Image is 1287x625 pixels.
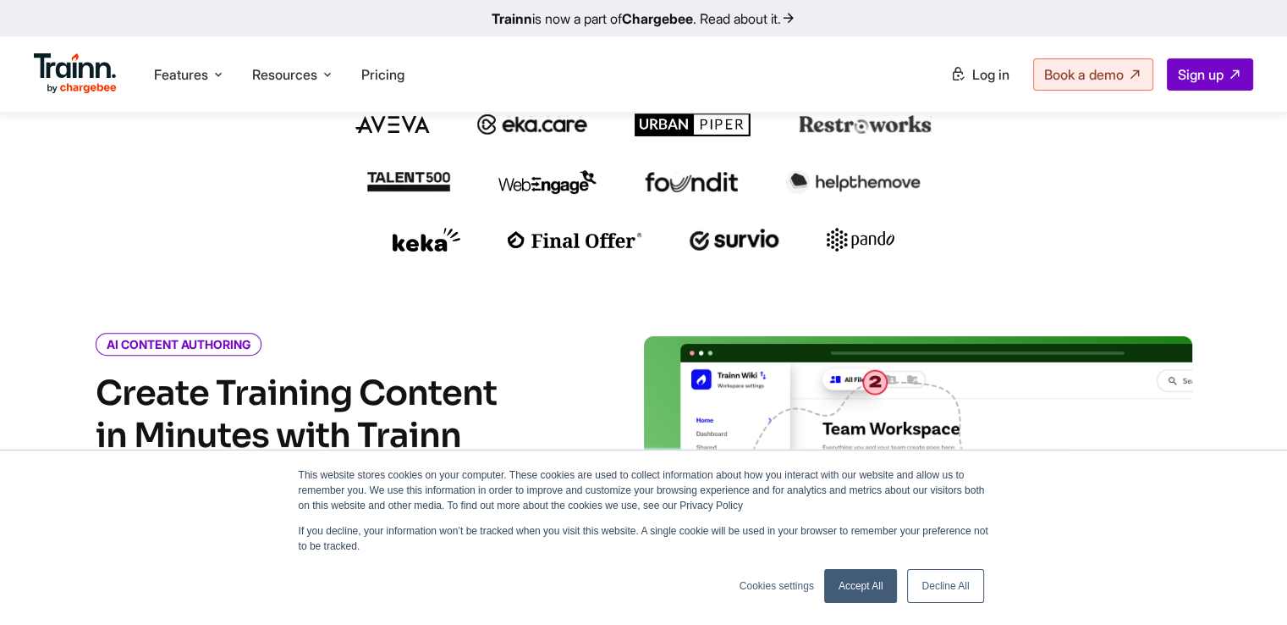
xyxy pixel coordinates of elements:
[786,170,921,194] img: helpthemove logo
[1167,58,1253,91] a: Sign up
[1033,58,1153,91] a: Book a demo
[393,228,460,252] img: keka logo
[907,569,983,603] a: Decline All
[644,172,739,192] img: foundit logo
[366,171,451,192] img: talent500 logo
[1044,66,1124,83] span: Book a demo
[824,569,898,603] a: Accept All
[361,66,404,83] a: Pricing
[940,59,1020,90] a: Log in
[154,65,208,84] span: Features
[972,66,1009,83] span: Log in
[96,333,261,356] i: AI CONTENT AUTHORING
[622,10,693,27] b: Chargebee
[299,523,989,554] p: If you decline, your information won’t be tracked when you visit this website. A single cookie wi...
[799,115,932,134] img: restroworks logo
[492,10,532,27] b: Trainn
[252,65,317,84] span: Resources
[299,467,989,513] p: This website stores cookies on your computer. These cookies are used to collect information about...
[635,113,751,136] img: urbanpiper logo
[355,116,430,133] img: aveva logo
[827,228,894,252] img: pando logo
[477,114,587,135] img: ekacare logo
[508,231,642,248] img: finaloffer logo
[96,373,502,500] h4: Create Training Content in Minutes with Trainn AI
[1178,66,1224,83] span: Sign up
[690,229,780,251] img: survio logo
[740,578,814,594] a: Cookies settings
[498,170,597,194] img: webengage logo
[34,53,117,94] img: Trainn Logo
